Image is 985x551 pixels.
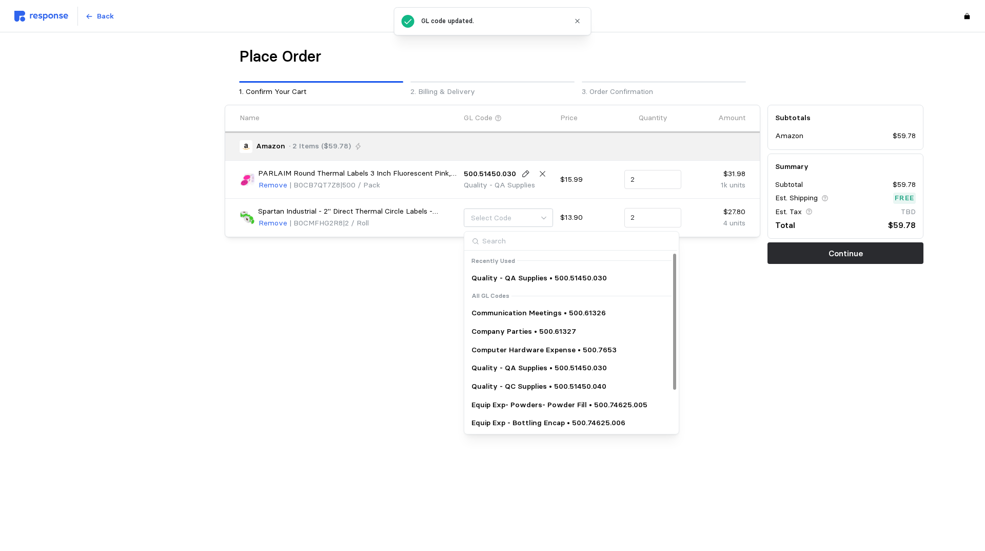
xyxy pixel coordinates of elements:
p: Spartan Industrial - 2" Direct Thermal Circle Labels - Fluorescent Green Round Stickers for Color... [258,206,457,217]
p: Free [895,193,914,204]
p: $15.99 [560,174,617,185]
p: $59.78 [893,130,916,142]
img: svg%3e [14,11,68,22]
p: Company Parties • 500.61327 [471,326,576,337]
input: Qty [631,170,676,189]
p: $31.98 [688,168,745,180]
p: Amazon [775,130,803,142]
span: | B0CMFHG2R8 [289,218,343,227]
p: TBD [901,206,916,218]
p: 1. Confirm Your Cart [239,86,403,98]
p: Subtotal [775,179,803,191]
p: Communication Meetings • 500.61326 [471,308,606,319]
p: Total [775,219,795,232]
p: Remove [259,218,287,229]
span: | B0CB7QT7Z8 [289,180,340,189]
p: Quality - QA Supplies • 500.51450.030 [471,273,607,284]
button: Remove [258,179,288,192]
button: Remove [258,217,288,230]
input: Search [464,232,677,251]
p: Equip Exp - Bottling Encap • 500.74625.006 [471,417,625,429]
p: Price [560,112,578,124]
p: Quality - QC Supplies • 500.51450.040 [471,381,606,392]
p: Name [240,112,260,124]
p: · 2 Items ($59.78) [289,141,351,152]
img: 71aqe-VBPxL._AC_SX466_.jpg [240,172,254,187]
div: GL code updated. [421,16,569,26]
p: 500.51450.030 [464,168,516,180]
p: Computer Hardware Expense • 500.7653 [471,345,617,356]
p: Quality - QA Supplies [464,180,550,191]
p: $27.80 [688,206,745,218]
p: 4 units [688,218,745,229]
p: Est. Shipping [775,193,818,204]
h1: Place Order [239,47,321,67]
p: 2. Billing & Delivery [410,86,575,98]
p: 1k units [688,180,745,191]
p: Remove [259,180,287,191]
button: Continue [767,242,923,264]
img: 61Ud4to-LoL._AC_SX679_.jpg [240,210,254,225]
p: GL Code [464,112,493,124]
div: All GL Codes [466,288,677,304]
p: Amount [718,112,745,124]
button: Back [80,7,120,26]
div: Recently Used [466,253,677,269]
p: Quantity [639,112,667,124]
span: | 2 / Roll [343,218,369,227]
h5: Subtotals [775,112,916,123]
p: PARLAIM Round Thermal Labels 3 Inch Fluorescent Pink, 500PCS Circle Direct Thermal Printer Sticke... [258,168,457,179]
p: Back [97,11,114,22]
span: Select Code [471,213,511,222]
h5: Summary [775,161,916,172]
p: Continue [829,247,863,260]
p: Amazon [256,141,285,152]
span: | 500 / Pack [340,180,380,189]
input: Qty [631,208,676,227]
p: $13.90 [560,212,617,223]
p: $59.78 [888,219,916,232]
p: Equip Exp- Powders- Powder Fill • 500.74625.005 [471,400,647,411]
p: Est. Tax [775,206,802,218]
button: Select Code [464,208,553,227]
p: Quality - QA Supplies • 500.51450.030 [471,363,607,374]
p: $59.78 [893,179,916,191]
p: 3. Order Confirmation [582,86,746,98]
